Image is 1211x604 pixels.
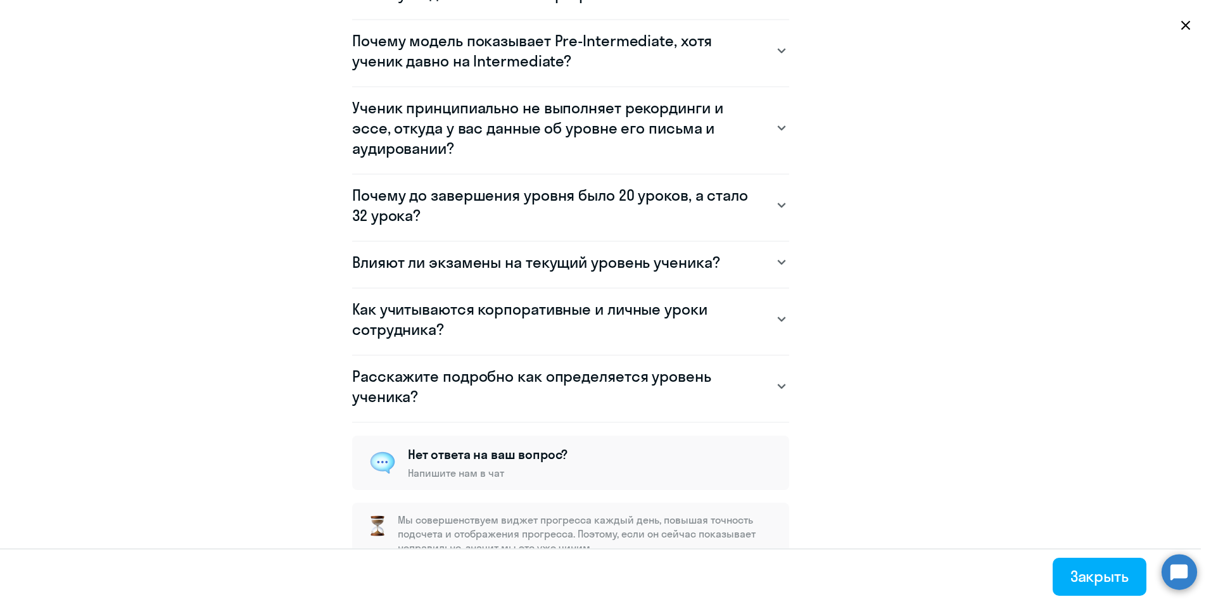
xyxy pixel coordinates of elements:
h3: Ученик принципиально не выполняет рекординги и эссе, откуда у вас данные об уровне его письма и а... [352,98,764,158]
h3: Влияют ли экзамены на текущий уровень ученика? [352,252,720,272]
h3: Расскажите подробно как определяется уровень ученика? [352,366,764,406]
div: Закрыть [1070,566,1129,586]
h3: Как учитываются корпоративные и личные уроки сотрудника? [352,299,764,339]
h3: Почему до завершения уровня было 20 уроков, а стало 32 урока? [352,185,764,225]
button: Закрыть [1053,558,1146,596]
h5: Нет ответа на ваш вопрос? [408,446,567,463]
h3: Почему модель показывает Pre-Intermediate, хотя ученик давно на Intermediate? [352,30,764,71]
